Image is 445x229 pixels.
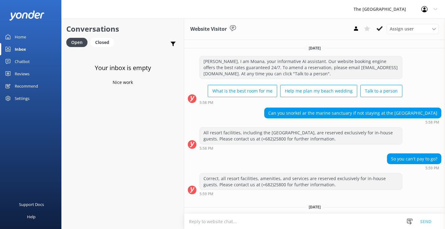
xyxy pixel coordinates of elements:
[199,101,213,105] strong: 5:58 PM
[425,166,439,170] strong: 5:59 PM
[199,100,402,105] div: Sep 05 2025 11:58pm (UTC -10:00) Pacific/Honolulu
[199,192,213,196] strong: 5:59 PM
[190,25,227,33] h3: Website Visitor
[265,108,441,118] div: Can you snorkel ar the marine sanctuary if not staying at the [GEOGRAPHIC_DATA]
[15,43,26,55] div: Inbox
[200,56,402,79] div: [PERSON_NAME], I am Moana, your informative AI assistant. Our website booking engine offers the b...
[91,39,117,45] a: Closed
[360,85,402,97] button: Talk to a person
[95,63,151,73] h3: Your inbox is empty
[199,146,402,150] div: Sep 05 2025 11:58pm (UTC -10:00) Pacific/Honolulu
[208,85,277,97] button: What is the best room for me
[387,166,441,170] div: Sep 05 2025 11:59pm (UTC -10:00) Pacific/Honolulu
[15,31,26,43] div: Home
[91,38,114,47] div: Closed
[66,38,87,47] div: Open
[199,191,402,196] div: Sep 05 2025 11:59pm (UTC -10:00) Pacific/Honolulu
[425,120,439,124] strong: 5:58 PM
[280,85,357,97] button: Help me plan my beach wedding
[113,79,133,86] p: Nice work
[66,39,91,45] a: Open
[199,147,213,150] strong: 5:58 PM
[66,23,179,35] h2: Conversations
[15,80,38,92] div: Recommend
[305,45,324,51] span: [DATE]
[387,154,441,164] div: So you can't pay to go?
[19,198,44,211] div: Support Docs
[390,26,414,32] span: Assign user
[387,24,439,34] div: Assign User
[27,211,36,223] div: Help
[9,10,44,21] img: yonder-white-logo.png
[200,128,402,144] div: All resort facilities, including the [GEOGRAPHIC_DATA], are reserved exclusively for in-house gue...
[305,204,324,210] span: [DATE]
[200,173,402,190] div: Correct, all resort facilities, amenities, and services are reserved exclusively for in-house gue...
[15,68,29,80] div: Reviews
[15,55,30,68] div: Chatbot
[264,120,441,124] div: Sep 05 2025 11:58pm (UTC -10:00) Pacific/Honolulu
[15,92,29,105] div: Settings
